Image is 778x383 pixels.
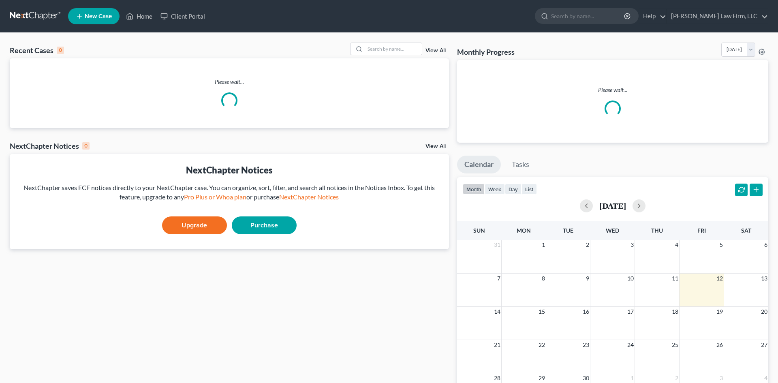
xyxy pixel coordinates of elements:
span: 9 [585,274,590,283]
input: Search by name... [365,43,422,55]
span: 17 [626,307,635,317]
span: 13 [760,274,768,283]
span: 28 [493,373,501,383]
h3: Monthly Progress [457,47,515,57]
span: 4 [674,240,679,250]
a: Purchase [232,216,297,234]
a: NextChapter Notices [279,193,339,201]
div: NextChapter Notices [16,164,442,176]
div: NextChapter Notices [10,141,90,151]
span: 1 [541,240,546,250]
span: 2 [585,240,590,250]
a: Pro Plus or Whoa plan [184,193,246,201]
h2: [DATE] [599,201,626,210]
span: Sat [741,227,751,234]
span: 1 [630,373,635,383]
span: 6 [763,240,768,250]
span: 22 [538,340,546,350]
span: 16 [582,307,590,317]
button: list [522,184,537,195]
span: 29 [538,373,546,383]
span: 10 [626,274,635,283]
a: Tasks [504,156,536,173]
button: day [505,184,522,195]
span: Wed [606,227,619,234]
div: 0 [82,142,90,150]
div: Recent Cases [10,45,64,55]
span: New Case [85,13,112,19]
span: 3 [719,373,724,383]
span: 27 [760,340,768,350]
div: 0 [57,47,64,54]
a: [PERSON_NAME] Law Firm, LLC [667,9,768,24]
a: View All [425,48,446,53]
span: Tue [563,227,573,234]
span: 21 [493,340,501,350]
span: 30 [582,373,590,383]
a: View All [425,143,446,149]
span: 3 [630,240,635,250]
a: Home [122,9,156,24]
span: 25 [671,340,679,350]
span: 12 [716,274,724,283]
span: 23 [582,340,590,350]
span: 7 [496,274,501,283]
span: 5 [719,240,724,250]
span: 31 [493,240,501,250]
span: Fri [697,227,706,234]
a: Upgrade [162,216,227,234]
span: Thu [651,227,663,234]
a: Help [639,9,666,24]
span: 8 [541,274,546,283]
span: 2 [674,373,679,383]
div: NextChapter saves ECF notices directly to your NextChapter case. You can organize, sort, filter, ... [16,183,442,202]
a: Client Portal [156,9,209,24]
button: week [485,184,505,195]
span: 4 [763,373,768,383]
span: 20 [760,307,768,317]
span: 11 [671,274,679,283]
span: 24 [626,340,635,350]
input: Search by name... [551,9,625,24]
span: 18 [671,307,679,317]
p: Please wait... [464,86,762,94]
a: Calendar [457,156,501,173]
span: 14 [493,307,501,317]
span: 26 [716,340,724,350]
span: 15 [538,307,546,317]
p: Please wait... [10,78,449,86]
button: month [463,184,485,195]
span: Sun [473,227,485,234]
span: 19 [716,307,724,317]
span: Mon [517,227,531,234]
